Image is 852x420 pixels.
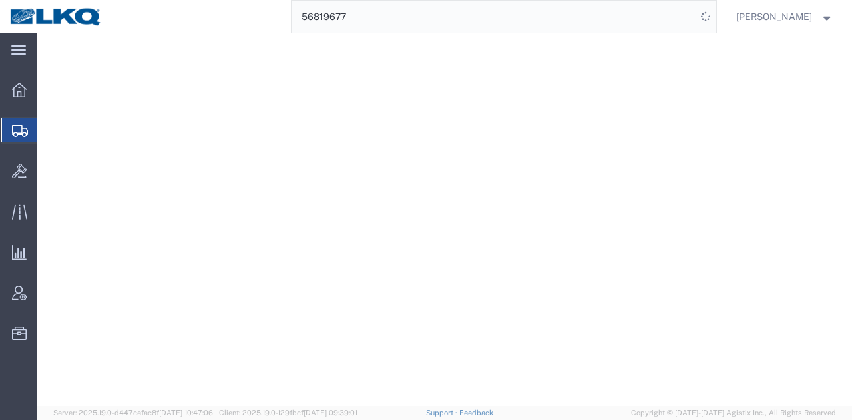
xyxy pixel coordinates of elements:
a: Feedback [459,409,493,417]
span: Copyright © [DATE]-[DATE] Agistix Inc., All Rights Reserved [631,407,836,419]
img: logo [9,7,103,27]
span: [DATE] 10:47:06 [159,409,213,417]
span: [DATE] 09:39:01 [304,409,357,417]
span: Rajasheker Reddy [736,9,812,24]
input: Search for shipment number, reference number [292,1,696,33]
a: Support [426,409,459,417]
span: Server: 2025.19.0-d447cefac8f [53,409,213,417]
button: [PERSON_NAME] [736,9,834,25]
iframe: FS Legacy Container [37,33,852,406]
span: Client: 2025.19.0-129fbcf [219,409,357,417]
